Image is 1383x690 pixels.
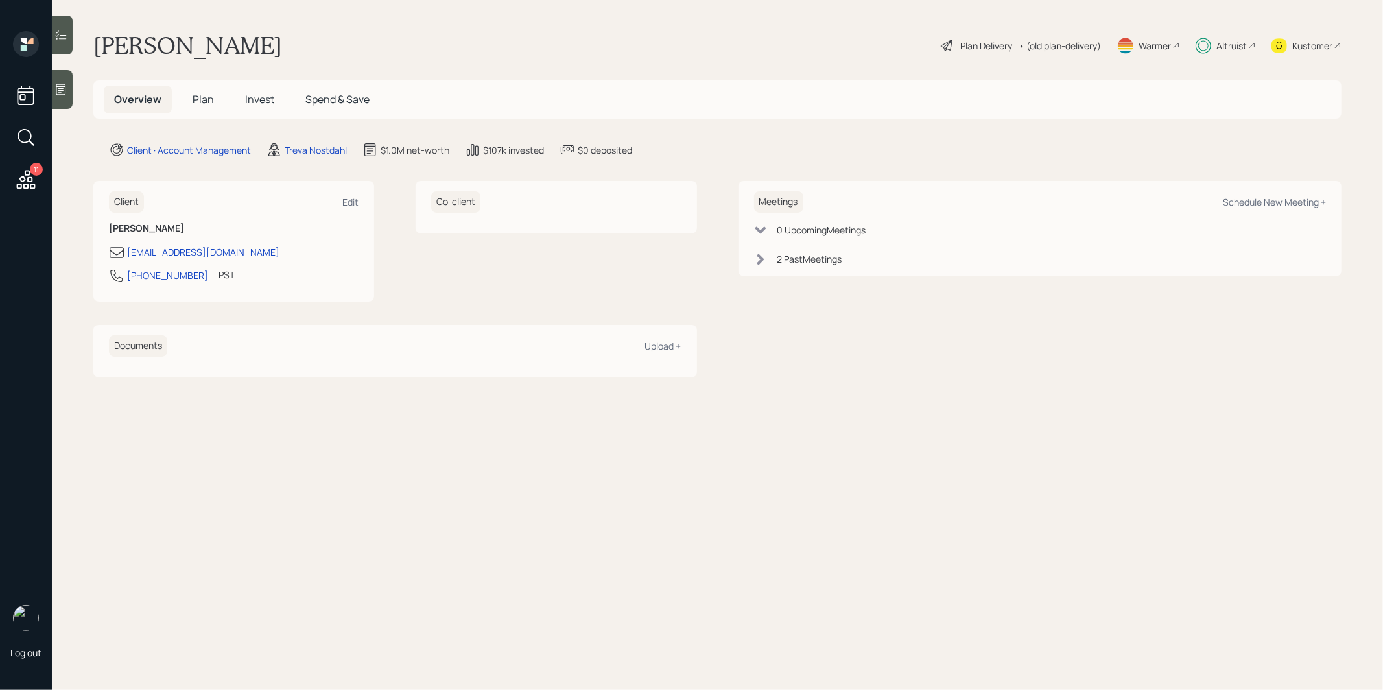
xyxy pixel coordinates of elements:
div: Plan Delivery [960,39,1012,53]
span: Plan [193,92,214,106]
div: [PHONE_NUMBER] [127,268,208,282]
div: [EMAIL_ADDRESS][DOMAIN_NAME] [127,245,279,259]
span: Overview [114,92,161,106]
div: $107k invested [483,143,544,157]
div: 11 [30,163,43,176]
div: Schedule New Meeting + [1223,196,1326,208]
div: Warmer [1139,39,1171,53]
div: PST [219,268,235,281]
div: Client · Account Management [127,143,251,157]
div: Treva Nostdahl [285,143,347,157]
div: Log out [10,647,41,659]
span: Spend & Save [305,92,370,106]
div: Kustomer [1292,39,1332,53]
h6: Co-client [431,191,480,213]
h6: [PERSON_NAME] [109,223,359,234]
span: Invest [245,92,274,106]
div: $0 deposited [578,143,632,157]
div: • (old plan-delivery) [1019,39,1101,53]
div: 0 Upcoming Meeting s [777,223,866,237]
div: Altruist [1216,39,1247,53]
h6: Documents [109,335,167,357]
div: 2 Past Meeting s [777,252,842,266]
div: $1.0M net-worth [381,143,449,157]
img: treva-nostdahl-headshot.png [13,605,39,631]
h6: Client [109,191,144,213]
div: Edit [342,196,359,208]
h1: [PERSON_NAME] [93,31,282,60]
div: Upload + [645,340,681,352]
h6: Meetings [754,191,803,213]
